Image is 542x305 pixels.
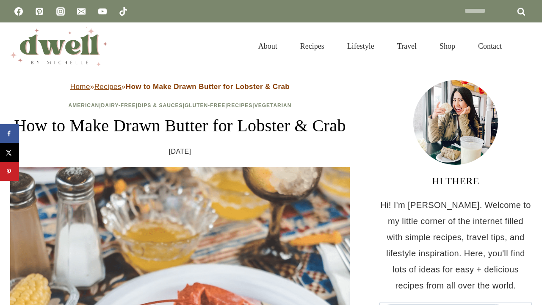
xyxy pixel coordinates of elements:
a: YouTube [94,3,111,20]
a: Contact [467,31,513,61]
a: Travel [386,31,428,61]
a: Email [73,3,90,20]
a: Instagram [52,3,69,20]
a: Recipes [94,83,122,91]
a: Facebook [10,3,27,20]
a: Dairy-Free [101,103,136,108]
a: Gluten-Free [185,103,225,108]
strong: How to Make Drawn Butter for Lobster & Crab [126,83,290,91]
a: About [247,31,289,61]
nav: Primary Navigation [247,31,513,61]
a: American [69,103,100,108]
span: | | | | | [69,103,292,108]
a: Shop [428,31,467,61]
a: Dips & Sauces [138,103,183,108]
a: Home [70,83,90,91]
time: [DATE] [169,145,191,158]
h3: HI THERE [379,173,532,189]
a: Pinterest [31,3,48,20]
a: Lifestyle [336,31,386,61]
p: Hi! I'm [PERSON_NAME]. Welcome to my little corner of the internet filled with simple recipes, tr... [379,197,532,294]
img: DWELL by michelle [10,27,108,66]
a: Recipes [289,31,336,61]
h1: How to Make Drawn Butter for Lobster & Crab [10,113,350,139]
span: » » [70,83,290,91]
button: View Search Form [517,39,532,53]
a: Vegetarian [254,103,292,108]
a: Recipes [227,103,253,108]
a: TikTok [115,3,132,20]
